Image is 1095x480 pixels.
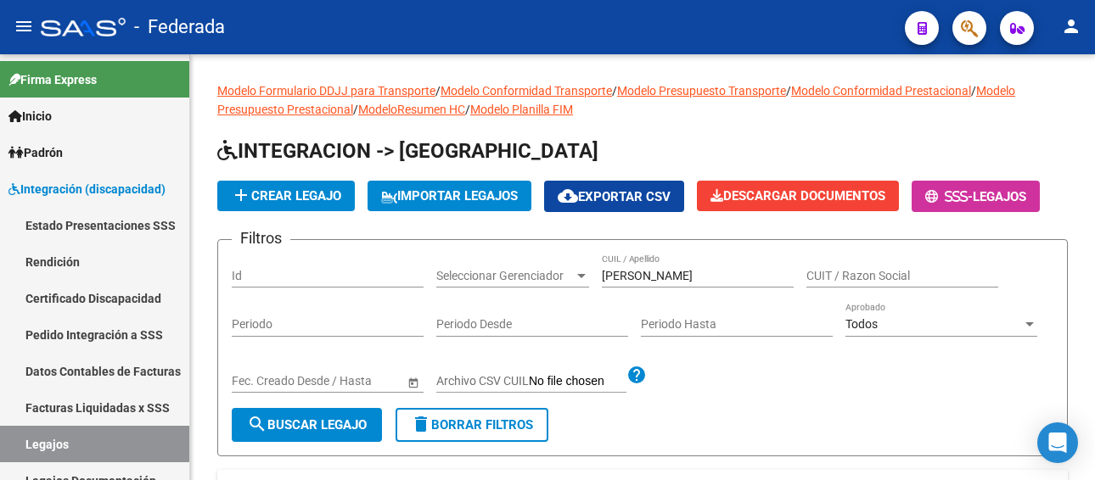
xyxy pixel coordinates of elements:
[308,374,391,388] input: Fecha fin
[134,8,225,46] span: - Federada
[912,181,1040,212] button: -Legajos
[697,181,899,211] button: Descargar Documentos
[544,181,684,212] button: Exportar CSV
[381,188,518,204] span: IMPORTAR LEGAJOS
[247,414,267,434] mat-icon: search
[247,417,367,433] span: Buscar Legajo
[368,181,531,211] button: IMPORTAR LEGAJOS
[436,374,529,388] span: Archivo CSV CUIL
[232,226,290,250] h3: Filtros
[710,188,885,204] span: Descargar Documentos
[845,317,878,331] span: Todos
[925,189,973,204] span: -
[411,414,431,434] mat-icon: delete
[436,269,574,283] span: Seleccionar Gerenciador
[358,103,465,116] a: ModeloResumen HC
[231,185,251,205] mat-icon: add
[8,180,166,198] span: Integración (discapacidad)
[411,417,533,433] span: Borrar Filtros
[14,16,34,36] mat-icon: menu
[217,139,598,163] span: INTEGRACION -> [GEOGRAPHIC_DATA]
[8,143,63,162] span: Padrón
[791,84,971,98] a: Modelo Conformidad Prestacional
[626,365,647,385] mat-icon: help
[973,189,1026,204] span: Legajos
[617,84,786,98] a: Modelo Presupuesto Transporte
[470,103,573,116] a: Modelo Planilla FIM
[558,186,578,206] mat-icon: cloud_download
[441,84,612,98] a: Modelo Conformidad Transporte
[231,188,341,204] span: Crear Legajo
[217,181,355,211] button: Crear Legajo
[1061,16,1081,36] mat-icon: person
[232,408,382,442] button: Buscar Legajo
[404,373,422,391] button: Open calendar
[8,70,97,89] span: Firma Express
[529,374,626,389] input: Archivo CSV CUIL
[396,408,548,442] button: Borrar Filtros
[217,84,435,98] a: Modelo Formulario DDJJ para Transporte
[8,107,52,126] span: Inicio
[232,374,294,388] input: Fecha inicio
[558,189,671,204] span: Exportar CSV
[1037,422,1078,463] div: Open Intercom Messenger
